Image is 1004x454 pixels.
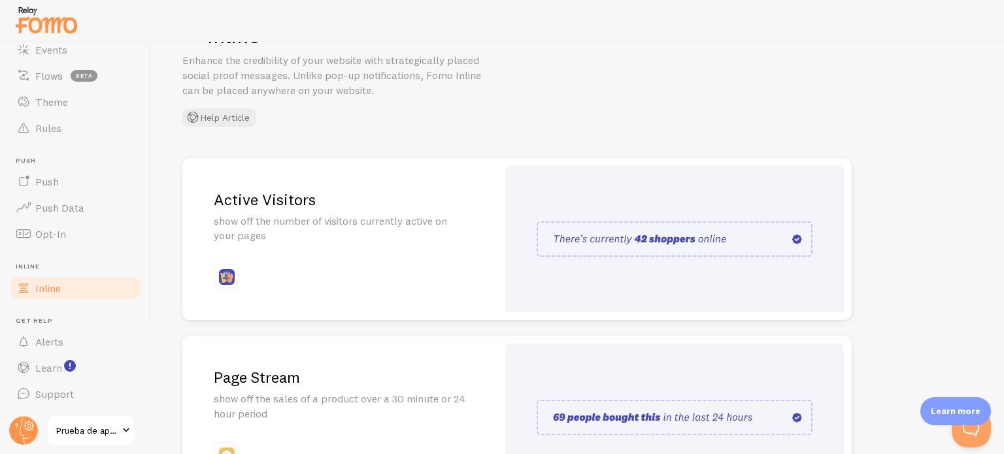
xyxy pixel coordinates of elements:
img: fomo-relay-logo-orange.svg [14,3,79,37]
span: Rules [35,122,61,135]
a: Prueba de aplicaciones [DOMAIN_NAME] [47,415,135,446]
img: page_stream.svg [537,400,812,435]
a: Events [8,37,142,63]
h2: Active Visitors [214,189,466,210]
iframe: Help Scout Beacon - Open [952,408,991,447]
span: Inline [35,282,61,295]
svg: <p>Watch New Feature Tutorials!</p> [64,360,76,372]
span: Flows [35,69,63,82]
div: Learn more [920,397,991,425]
a: Theme [8,89,142,115]
span: Push [16,157,142,165]
span: Get Help [16,317,142,325]
span: Alerts [35,335,63,348]
a: Opt-In [8,221,142,247]
a: Inline [8,275,142,301]
span: Push Data [35,201,84,214]
span: Opt-In [35,227,66,240]
button: Help Article [182,108,256,127]
span: Inline [16,263,142,271]
p: show off the sales of a product over a 30 minute or 24 hour period [214,391,466,421]
h2: Page Stream [214,367,466,387]
p: Learn more [931,405,980,417]
span: Learn [35,361,62,374]
img: fomo_icons_pageviews.svg [219,269,235,285]
span: Support [35,387,74,400]
a: Push [8,169,142,195]
a: Rules [8,115,142,141]
span: Push [35,175,59,188]
a: Support [8,381,142,407]
span: Theme [35,95,68,108]
span: Events [35,43,67,56]
span: beta [71,70,97,82]
a: Push Data [8,195,142,221]
img: pageviews.svg [537,221,812,257]
p: Enhance the credibility of your website with strategically placed social proof messages. Unlike p... [182,53,496,98]
p: show off the number of visitors currently active on your pages [214,214,466,244]
a: Alerts [8,329,142,355]
a: Learn [8,355,142,381]
a: Flows beta [8,63,142,89]
span: Prueba de aplicaciones [DOMAIN_NAME] [56,423,118,438]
